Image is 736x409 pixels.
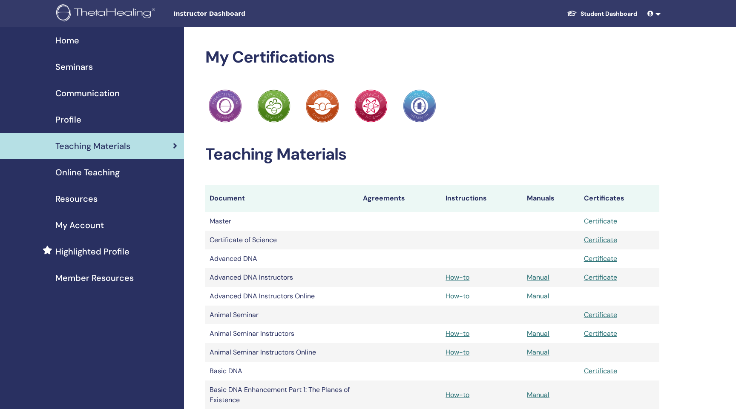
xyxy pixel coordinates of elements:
[584,329,617,338] a: Certificate
[441,185,523,212] th: Instructions
[205,185,359,212] th: Document
[359,185,441,212] th: Agreements
[55,192,98,205] span: Resources
[55,113,81,126] span: Profile
[205,48,659,67] h2: My Certifications
[257,89,290,123] img: Practitioner
[173,9,301,18] span: Instructor Dashboard
[527,390,549,399] a: Manual
[205,306,359,324] td: Animal Seminar
[446,329,469,338] a: How-to
[567,10,577,17] img: graduation-cap-white.svg
[56,4,158,23] img: logo.png
[354,89,388,123] img: Practitioner
[55,166,120,179] span: Online Teaching
[205,287,359,306] td: Advanced DNA Instructors Online
[580,185,659,212] th: Certificates
[527,292,549,300] a: Manual
[55,245,129,258] span: Highlighted Profile
[527,273,549,282] a: Manual
[55,272,134,284] span: Member Resources
[446,348,469,357] a: How-to
[403,89,436,123] img: Practitioner
[55,34,79,47] span: Home
[55,60,93,73] span: Seminars
[584,273,617,282] a: Certificate
[205,212,359,231] td: Master
[209,89,242,123] img: Practitioner
[446,390,469,399] a: How-to
[205,268,359,287] td: Advanced DNA Instructors
[584,217,617,226] a: Certificate
[205,362,359,380] td: Basic DNA
[584,235,617,244] a: Certificate
[205,343,359,362] td: Animal Seminar Instructors Online
[306,89,339,123] img: Practitioner
[446,273,469,282] a: How-to
[205,231,359,249] td: Certificate of Science
[446,292,469,300] a: How-to
[55,219,104,232] span: My Account
[584,310,617,319] a: Certificate
[584,366,617,375] a: Certificate
[205,145,659,164] h2: Teaching Materials
[55,140,130,152] span: Teaching Materials
[560,6,644,22] a: Student Dashboard
[205,249,359,268] td: Advanced DNA
[55,87,120,100] span: Communication
[527,348,549,357] a: Manual
[527,329,549,338] a: Manual
[523,185,580,212] th: Manuals
[205,324,359,343] td: Animal Seminar Instructors
[584,254,617,263] a: Certificate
